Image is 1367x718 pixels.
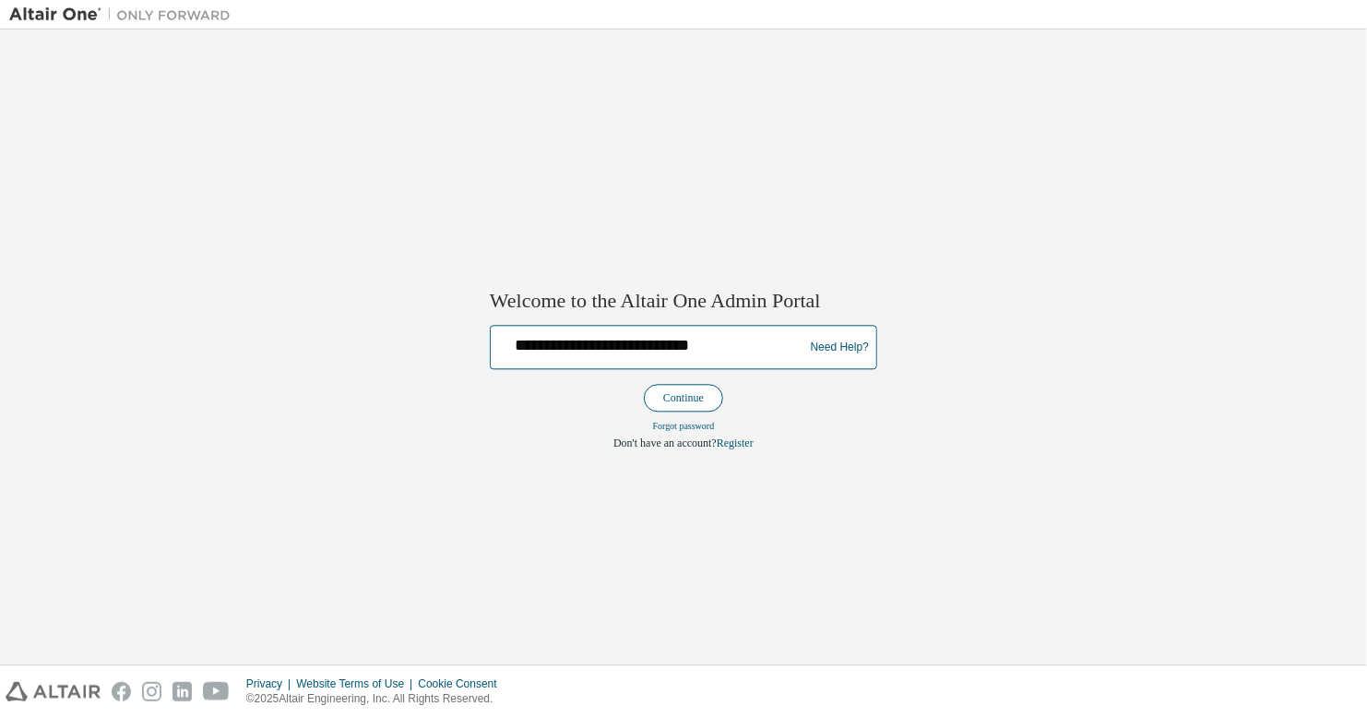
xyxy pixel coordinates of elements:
img: facebook.svg [112,682,131,701]
img: altair_logo.svg [6,682,101,701]
div: Website Terms of Use [296,676,418,691]
h2: Welcome to the Altair One Admin Portal [490,288,877,314]
img: linkedin.svg [172,682,192,701]
a: Need Help? [811,347,869,348]
img: instagram.svg [142,682,161,701]
img: youtube.svg [203,682,230,701]
div: Cookie Consent [418,676,507,691]
img: Altair One [9,6,240,24]
button: Continue [644,385,723,413]
span: Don't have an account? [613,437,717,450]
a: Register [717,437,754,450]
a: Forgot password [653,422,715,432]
p: © 2025 Altair Engineering, Inc. All Rights Reserved. [246,691,508,707]
div: Privacy [246,676,296,691]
